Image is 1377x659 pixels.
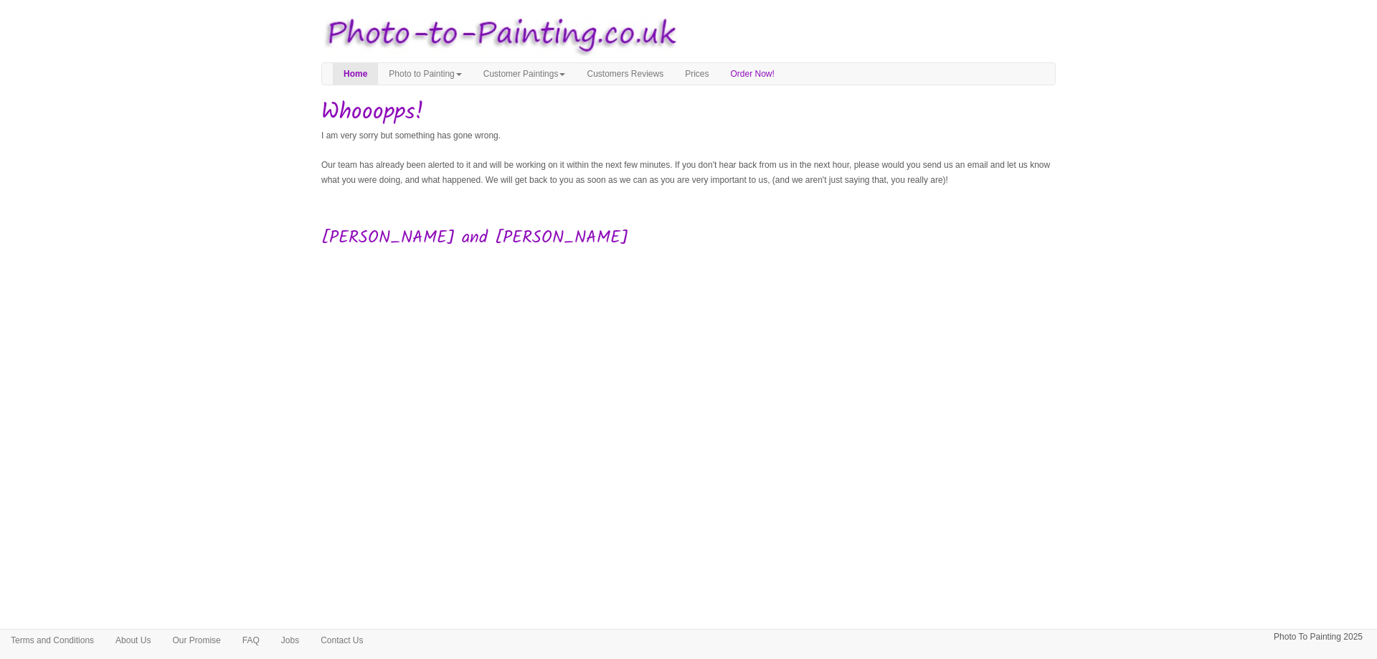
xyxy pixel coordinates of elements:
[321,229,1056,247] h3: [PERSON_NAME] and [PERSON_NAME]
[232,630,270,651] a: FAQ
[473,63,577,85] a: Customer Paintings
[378,63,472,85] a: Photo to Painting
[314,7,681,62] img: Photo to Painting
[576,63,674,85] a: Customers Reviews
[310,630,374,651] a: Contact Us
[270,630,310,651] a: Jobs
[161,630,231,651] a: Our Promise
[1274,630,1363,645] p: Photo To Painting 2025
[105,630,161,651] a: About Us
[321,128,1056,143] p: I am very sorry but something has gone wrong.
[333,63,378,85] a: Home
[674,63,719,85] a: Prices
[321,100,1056,125] h1: Whooopps!
[720,63,785,85] a: Order Now!
[645,290,732,310] iframe: fb:like Facebook Social Plugin
[321,158,1056,188] p: Our team has already been alerted to it and will be working on it within the next few minutes. If...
